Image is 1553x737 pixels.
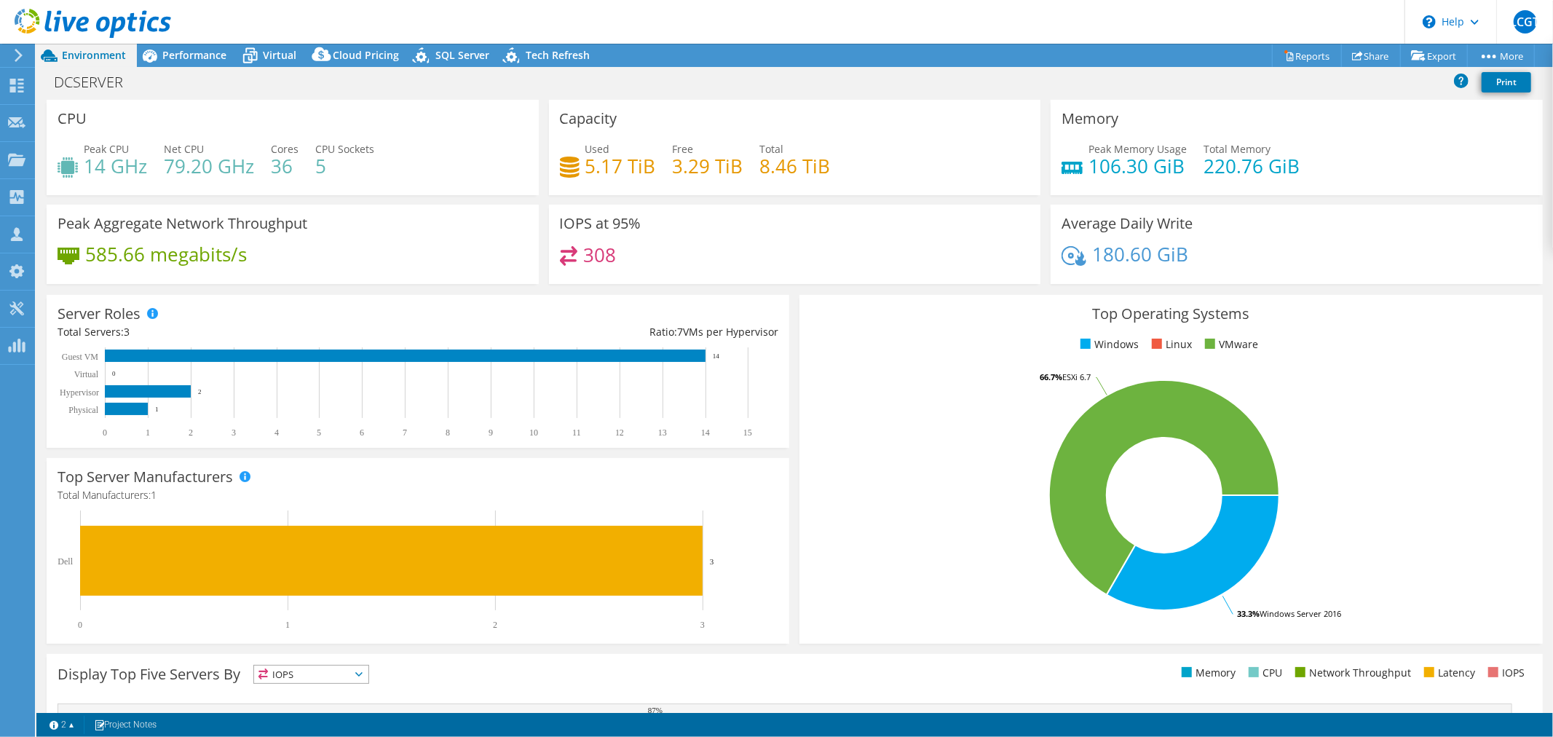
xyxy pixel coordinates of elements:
[58,556,73,567] text: Dell
[810,306,1531,322] h3: Top Operating Systems
[713,352,720,360] text: 14
[529,427,538,438] text: 10
[58,324,418,340] div: Total Servers:
[526,48,590,62] span: Tech Refresh
[1201,336,1258,352] li: VMware
[572,427,581,438] text: 11
[271,142,299,156] span: Cores
[271,158,299,174] h4: 36
[743,427,752,438] text: 15
[493,620,497,630] text: 2
[418,324,778,340] div: Ratio: VMs per Hypervisor
[124,325,130,339] span: 3
[677,325,683,339] span: 7
[1062,216,1193,232] h3: Average Daily Write
[585,142,610,156] span: Used
[62,48,126,62] span: Environment
[1148,336,1192,352] li: Linux
[198,388,202,395] text: 2
[1204,158,1300,174] h4: 220.76 GiB
[58,216,307,232] h3: Peak Aggregate Network Throughput
[317,427,321,438] text: 5
[1423,15,1436,28] svg: \n
[701,427,710,438] text: 14
[1088,142,1187,156] span: Peak Memory Usage
[583,247,616,263] h4: 308
[1341,44,1401,67] a: Share
[85,246,247,262] h4: 585.66 megabits/s
[648,706,663,714] text: 87%
[285,620,290,630] text: 1
[47,74,146,90] h1: DCSERVER
[1062,111,1118,127] h3: Memory
[164,142,204,156] span: Net CPU
[58,111,87,127] h3: CPU
[315,158,374,174] h4: 5
[74,369,99,379] text: Virtual
[112,370,116,377] text: 0
[658,427,667,438] text: 13
[1062,371,1091,382] tspan: ESXi 6.7
[60,387,99,398] text: Hypervisor
[78,620,82,630] text: 0
[1260,608,1341,619] tspan: Windows Server 2016
[39,716,84,734] a: 2
[435,48,489,62] span: SQL Server
[710,557,714,566] text: 3
[1040,371,1062,382] tspan: 66.7%
[446,427,450,438] text: 8
[103,427,107,438] text: 0
[189,427,193,438] text: 2
[403,427,407,438] text: 7
[1088,158,1187,174] h4: 106.30 GiB
[585,158,656,174] h4: 5.17 TiB
[68,405,98,415] text: Physical
[1204,142,1271,156] span: Total Memory
[164,158,254,174] h4: 79.20 GHz
[58,487,778,503] h4: Total Manufacturers:
[155,406,159,413] text: 1
[700,620,705,630] text: 3
[1077,336,1139,352] li: Windows
[360,427,364,438] text: 6
[254,666,368,683] span: IOPS
[1272,44,1342,67] a: Reports
[333,48,399,62] span: Cloud Pricing
[1482,72,1531,92] a: Print
[615,427,624,438] text: 12
[1467,44,1535,67] a: More
[162,48,226,62] span: Performance
[1400,44,1468,67] a: Export
[151,488,157,502] span: 1
[760,158,831,174] h4: 8.46 TiB
[315,142,374,156] span: CPU Sockets
[62,352,98,362] text: Guest VM
[1092,246,1188,262] h4: 180.60 GiB
[760,142,784,156] span: Total
[58,469,233,485] h3: Top Server Manufacturers
[560,111,617,127] h3: Capacity
[1245,665,1282,681] li: CPU
[489,427,493,438] text: 9
[58,306,141,322] h3: Server Roles
[274,427,279,438] text: 4
[263,48,296,62] span: Virtual
[1420,665,1475,681] li: Latency
[673,158,743,174] h4: 3.29 TiB
[1514,10,1537,33] span: LCGT
[84,158,147,174] h4: 14 GHz
[1178,665,1236,681] li: Memory
[232,427,236,438] text: 3
[1485,665,1525,681] li: IOPS
[673,142,694,156] span: Free
[1237,608,1260,619] tspan: 33.3%
[1292,665,1411,681] li: Network Throughput
[146,427,150,438] text: 1
[84,716,167,734] a: Project Notes
[84,142,129,156] span: Peak CPU
[560,216,641,232] h3: IOPS at 95%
